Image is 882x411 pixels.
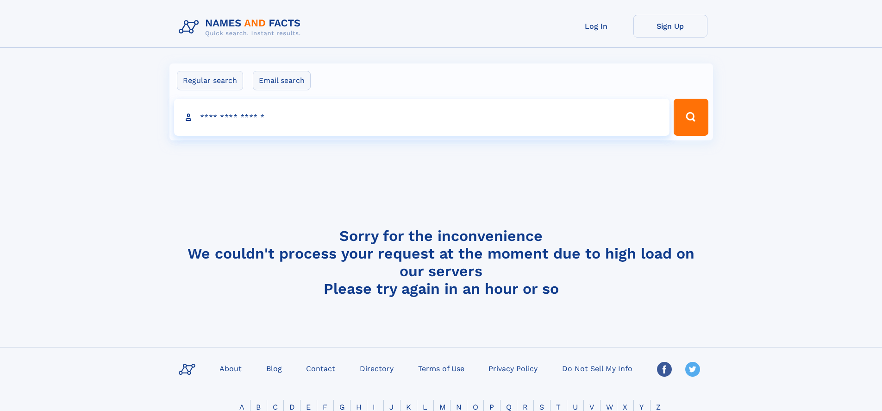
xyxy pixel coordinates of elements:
a: Blog [263,361,286,375]
a: Contact [302,361,339,375]
label: Email search [253,71,311,90]
h4: Sorry for the inconvenience We couldn't process your request at the moment due to high load on ou... [175,227,707,297]
label: Regular search [177,71,243,90]
a: Privacy Policy [485,361,541,375]
img: Facebook [657,362,672,377]
a: Terms of Use [414,361,468,375]
a: Directory [356,361,397,375]
button: Search Button [674,99,708,136]
input: search input [174,99,670,136]
a: Do Not Sell My Info [558,361,636,375]
a: About [216,361,245,375]
a: Log In [559,15,633,38]
img: Twitter [685,362,700,377]
a: Sign Up [633,15,707,38]
img: Logo Names and Facts [175,15,308,40]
